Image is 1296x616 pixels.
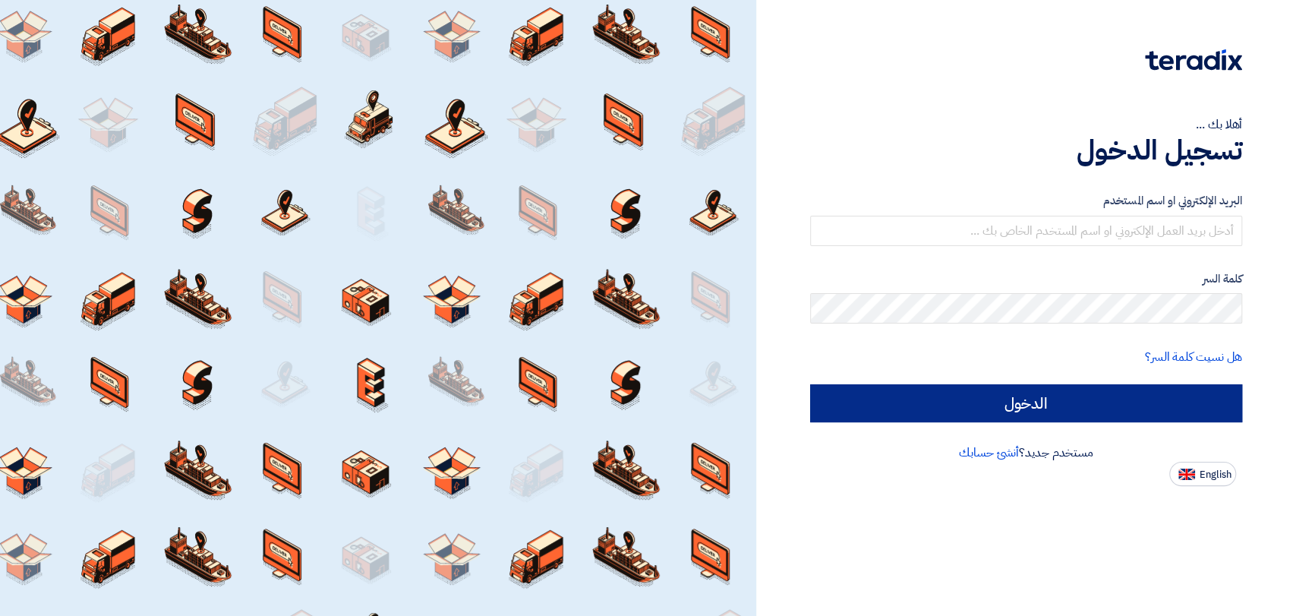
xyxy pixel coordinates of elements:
img: en-US.png [1178,469,1195,480]
a: أنشئ حسابك [959,444,1019,462]
span: English [1200,469,1231,480]
input: أدخل بريد العمل الإلكتروني او اسم المستخدم الخاص بك ... [810,216,1242,246]
h1: تسجيل الدخول [810,134,1242,167]
div: مستخدم جديد؟ [810,444,1242,462]
label: البريد الإلكتروني او اسم المستخدم [810,192,1242,210]
a: هل نسيت كلمة السر؟ [1145,348,1242,366]
div: أهلا بك ... [810,115,1242,134]
button: English [1169,462,1236,486]
img: Teradix logo [1145,49,1242,71]
input: الدخول [810,384,1242,422]
label: كلمة السر [810,270,1242,288]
